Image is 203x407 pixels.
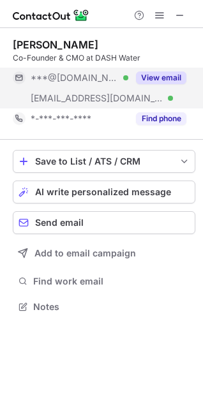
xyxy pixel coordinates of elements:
[136,71,186,84] button: Reveal Button
[13,272,195,290] button: Find work email
[35,218,84,228] span: Send email
[13,211,195,234] button: Send email
[13,181,195,204] button: AI write personalized message
[31,72,119,84] span: ***@[DOMAIN_NAME]
[13,150,195,173] button: save-profile-one-click
[34,248,136,258] span: Add to email campaign
[33,276,190,287] span: Find work email
[13,8,89,23] img: ContactOut v5.3.10
[35,156,173,166] div: Save to List / ATS / CRM
[35,187,171,197] span: AI write personalized message
[33,301,190,313] span: Notes
[13,242,195,265] button: Add to email campaign
[13,38,98,51] div: [PERSON_NAME]
[13,52,195,64] div: Co-Founder & CMO at DASH Water
[136,112,186,125] button: Reveal Button
[13,298,195,316] button: Notes
[31,93,163,104] span: [EMAIL_ADDRESS][DOMAIN_NAME]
